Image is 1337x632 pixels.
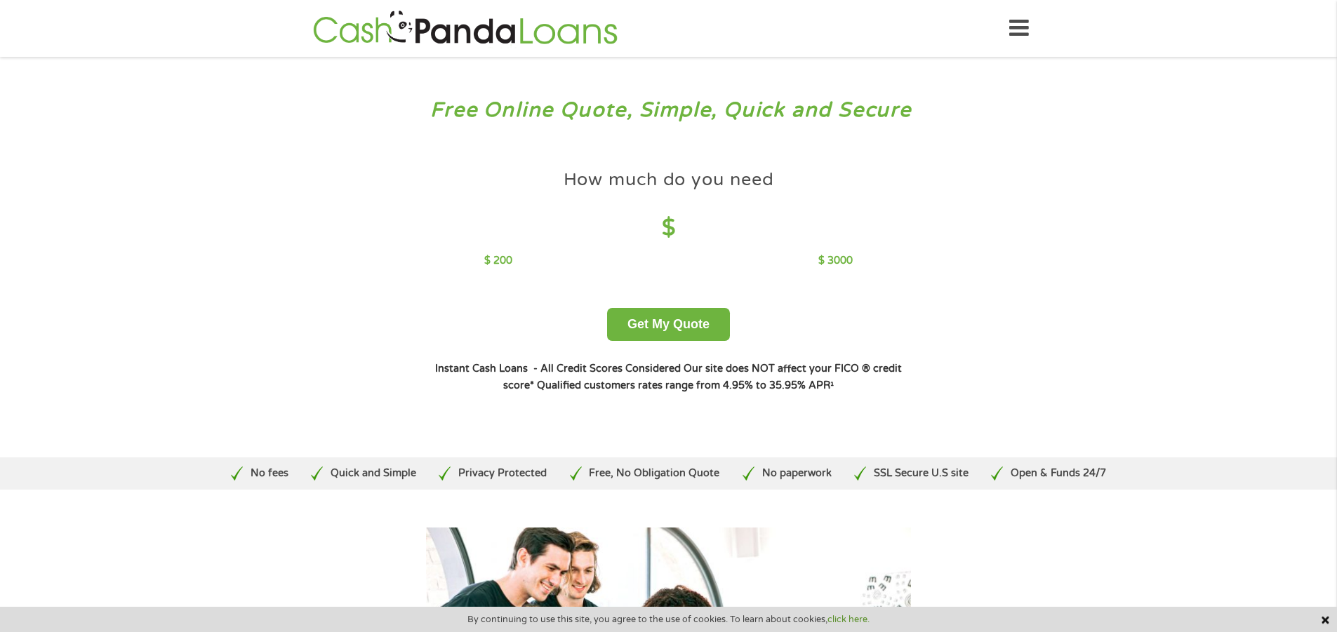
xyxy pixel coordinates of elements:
p: Privacy Protected [458,466,547,481]
a: click here. [827,614,870,625]
span: By continuing to use this site, you agree to the use of cookies. To learn about cookies, [467,614,870,624]
p: No fees [251,466,288,481]
strong: Qualified customers rates range from 4.95% to 35.95% APR¹ [537,379,834,391]
img: GetLoanNow Logo [309,8,622,48]
h3: Free Online Quote, Simple, Quick and Secure [41,98,1297,123]
h4: How much do you need [564,168,774,191]
p: $ 200 [484,253,512,269]
strong: Instant Cash Loans - All Credit Scores Considered [435,363,681,375]
p: Open & Funds 24/7 [1011,466,1106,481]
p: $ 3000 [818,253,853,269]
p: Free, No Obligation Quote [589,466,719,481]
button: Get My Quote [607,308,730,341]
p: Quick and Simple [331,466,416,481]
strong: Our site does NOT affect your FICO ® credit score* [503,363,902,391]
h4: $ [484,214,853,243]
p: No paperwork [762,466,832,481]
p: SSL Secure U.S site [874,466,969,481]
